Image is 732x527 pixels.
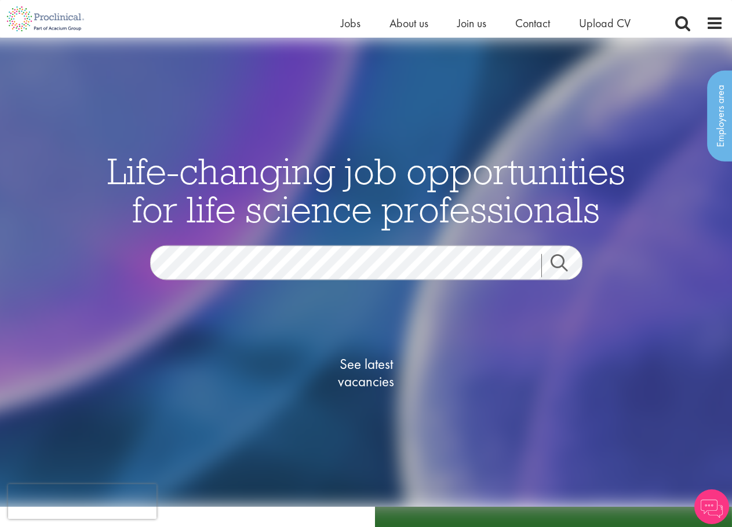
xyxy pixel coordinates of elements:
a: Upload CV [579,16,631,31]
span: Life-changing job opportunities for life science professionals [107,147,625,232]
a: Join us [457,16,486,31]
a: Contact [515,16,550,31]
a: About us [389,16,428,31]
iframe: reCAPTCHA [8,484,156,519]
a: Job search submit button [541,254,591,277]
img: Chatbot [694,489,729,524]
a: Jobs [341,16,360,31]
a: See latestvacancies [308,309,424,436]
span: See latest vacancies [308,355,424,390]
